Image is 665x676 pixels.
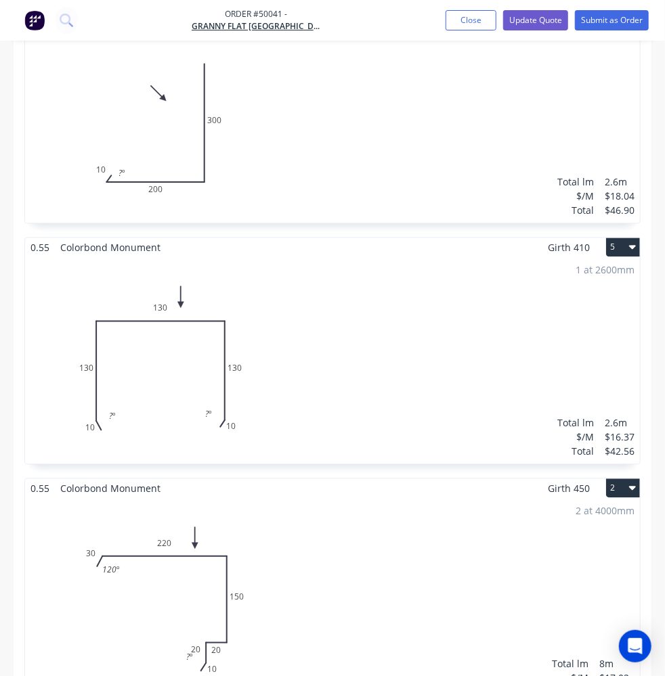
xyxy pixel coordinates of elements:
[605,430,635,445] div: $16.37
[192,20,320,32] a: Granny Flat [GEOGRAPHIC_DATA]
[25,479,55,499] span: 0.55
[605,204,635,218] div: $46.90
[557,175,594,189] div: Total lm
[446,10,496,30] button: Close
[619,630,651,662] div: Open Intercom Messenger
[606,238,640,257] button: 5
[24,10,45,30] img: Factory
[557,416,594,430] div: Total lm
[557,445,594,459] div: Total
[557,189,594,204] div: $/M
[605,445,635,459] div: $42.56
[605,416,635,430] div: 2.6m
[503,10,568,30] button: Update Quote
[548,238,590,258] span: Girth 410
[576,504,635,518] div: 2 at 4000mm
[55,479,166,499] span: Colorbond Monument
[552,657,588,671] div: Total lm
[192,8,320,20] span: Order #50041 -
[599,657,635,671] div: 8m
[576,263,635,277] div: 1 at 2600mm
[557,204,594,218] div: Total
[25,238,55,258] span: 0.55
[606,479,640,498] button: 2
[25,258,640,464] div: 01013013013010?º?º1 at 2600mmTotal lm$/MTotal2.6m$16.37$42.56
[557,430,594,445] div: $/M
[25,17,640,223] div: 010200300?º1 at 2600mmTotal lm$/MTotal2.6m$18.04$46.90
[548,479,590,499] span: Girth 450
[605,189,635,204] div: $18.04
[575,10,649,30] button: Submit as Order
[605,175,635,189] div: 2.6m
[55,238,166,258] span: Colorbond Monument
